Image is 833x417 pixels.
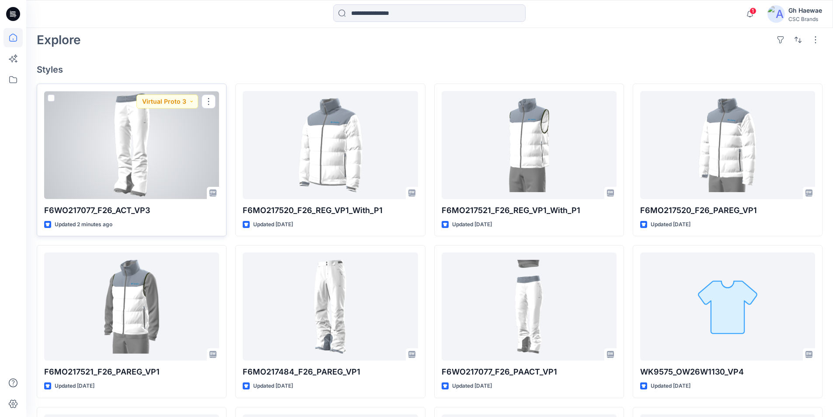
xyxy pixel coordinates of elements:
[442,366,617,378] p: F6WO217077_F26_PAACT_VP1
[452,220,492,229] p: Updated [DATE]
[44,366,219,378] p: F6MO217521_F26_PAREG_VP1
[452,382,492,391] p: Updated [DATE]
[44,252,219,361] a: F6MO217521_F26_PAREG_VP1
[651,220,690,229] p: Updated [DATE]
[243,366,418,378] p: F6MO217484_F26_PAREG_VP1
[749,7,756,14] span: 1
[640,91,815,199] a: F6MO217520_F26_PAREG_VP1
[788,5,822,16] div: Gh Haewae
[442,91,617,199] a: F6MO217521_F26_REG_VP1_With_P1
[767,5,785,23] img: avatar
[253,220,293,229] p: Updated [DATE]
[243,91,418,199] a: F6MO217520_F26_REG_VP1_With_P1
[253,382,293,391] p: Updated [DATE]
[55,220,112,229] p: Updated 2 minutes ago
[640,252,815,361] a: WK9575_OW26W1130_VP4
[442,252,617,361] a: F6WO217077_F26_PAACT_VP1
[788,16,822,22] div: CSC Brands
[640,204,815,217] p: F6MO217520_F26_PAREG_VP1
[55,382,94,391] p: Updated [DATE]
[651,382,690,391] p: Updated [DATE]
[44,204,219,217] p: F6WO217077_F26_ACT_VP3
[44,91,219,199] a: F6WO217077_F26_ACT_VP3
[442,204,617,217] p: F6MO217521_F26_REG_VP1_With_P1
[243,252,418,361] a: F6MO217484_F26_PAREG_VP1
[37,64,823,75] h4: Styles
[37,33,81,47] h2: Explore
[243,204,418,217] p: F6MO217520_F26_REG_VP1_With_P1
[640,366,815,378] p: WK9575_OW26W1130_VP4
